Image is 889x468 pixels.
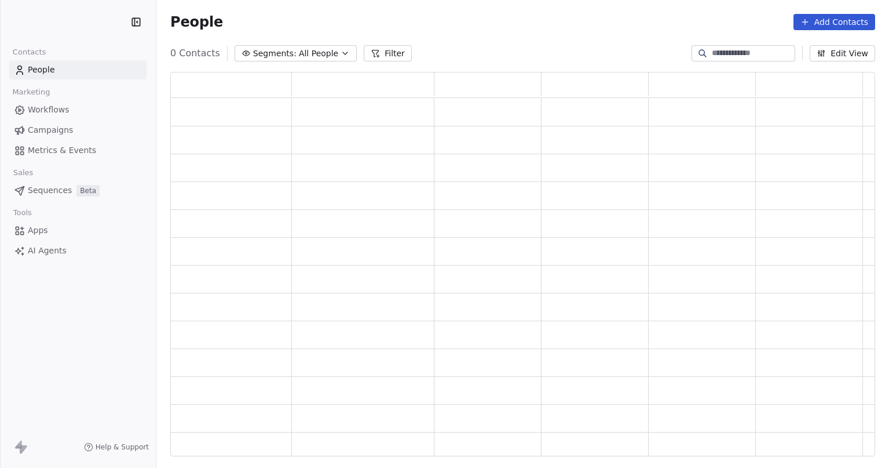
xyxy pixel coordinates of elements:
[76,185,100,197] span: Beta
[28,144,96,157] span: Metrics & Events
[9,241,147,260] a: AI Agents
[364,45,412,61] button: Filter
[170,13,223,31] span: People
[28,124,73,136] span: Campaigns
[9,181,147,200] a: SequencesBeta
[793,14,875,30] button: Add Contacts
[28,245,67,257] span: AI Agents
[8,164,38,182] span: Sales
[96,442,149,452] span: Help & Support
[299,48,338,60] span: All People
[28,104,69,116] span: Workflows
[8,204,36,222] span: Tools
[810,45,875,61] button: Edit View
[9,121,147,140] a: Campaigns
[84,442,149,452] a: Help & Support
[28,224,48,237] span: Apps
[28,64,55,76] span: People
[253,48,297,60] span: Segments:
[28,184,72,197] span: Sequences
[8,84,55,101] span: Marketing
[9,100,147,119] a: Workflows
[9,141,147,160] a: Metrics & Events
[8,43,51,61] span: Contacts
[9,221,147,240] a: Apps
[9,60,147,79] a: People
[170,46,220,60] span: 0 Contacts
